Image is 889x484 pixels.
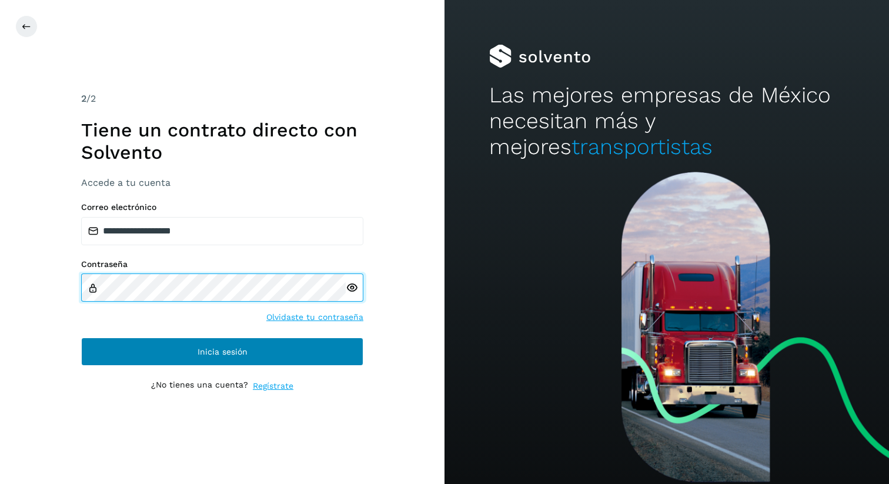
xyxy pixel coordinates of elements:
[253,380,293,392] a: Regístrate
[266,311,363,323] a: Olvidaste tu contraseña
[81,92,363,106] div: /2
[81,338,363,366] button: Inicia sesión
[81,177,363,188] h3: Accede a tu cuenta
[81,93,86,104] span: 2
[198,348,248,356] span: Inicia sesión
[571,134,713,159] span: transportistas
[151,380,248,392] p: ¿No tienes una cuenta?
[81,119,363,164] h1: Tiene un contrato directo con Solvento
[81,259,363,269] label: Contraseña
[81,202,363,212] label: Correo electrónico
[489,82,845,161] h2: Las mejores empresas de México necesitan más y mejores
